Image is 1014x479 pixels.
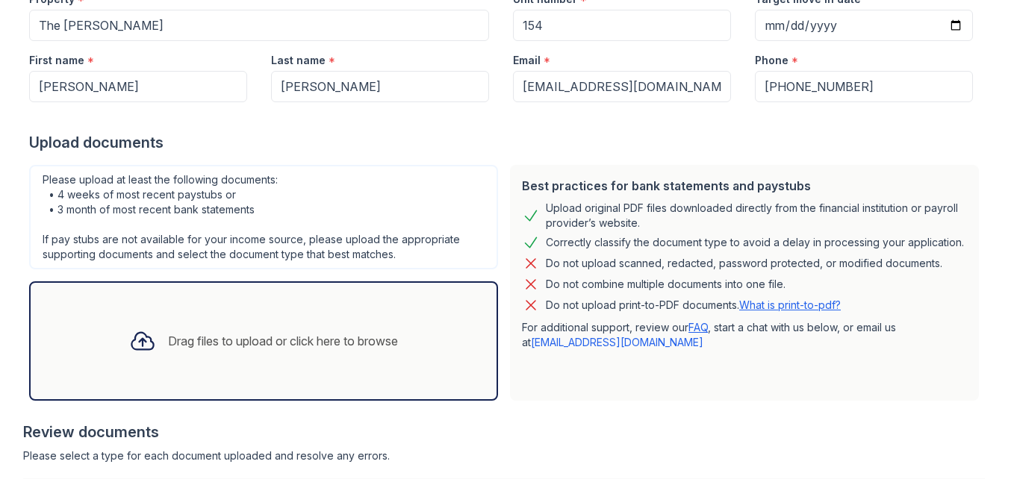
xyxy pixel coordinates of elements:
div: Drag files to upload or click here to browse [168,332,398,350]
label: Last name [271,53,326,68]
label: Email [513,53,541,68]
a: FAQ [688,321,708,334]
p: Do not upload print-to-PDF documents. [546,298,841,313]
a: What is print-to-pdf? [739,298,841,311]
div: Do not upload scanned, redacted, password protected, or modified documents. [546,254,942,272]
div: Upload original PDF files downloaded directly from the financial institution or payroll provider’... [546,201,967,231]
div: Best practices for bank statements and paystubs [522,177,967,195]
div: Upload documents [29,132,985,153]
div: Please select a type for each document uploaded and resolve any errors. [23,448,985,463]
label: First name [29,53,84,68]
div: Please upload at least the following documents: • 4 weeks of most recent paystubs or • 3 month of... [29,165,498,269]
div: Do not combine multiple documents into one file. [546,275,786,293]
div: Correctly classify the document type to avoid a delay in processing your application. [546,234,964,251]
label: Phone [755,53,789,68]
p: For additional support, review our , start a chat with us below, or email us at [522,320,967,350]
div: Review documents [23,422,985,442]
a: [EMAIL_ADDRESS][DOMAIN_NAME] [531,336,703,348]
